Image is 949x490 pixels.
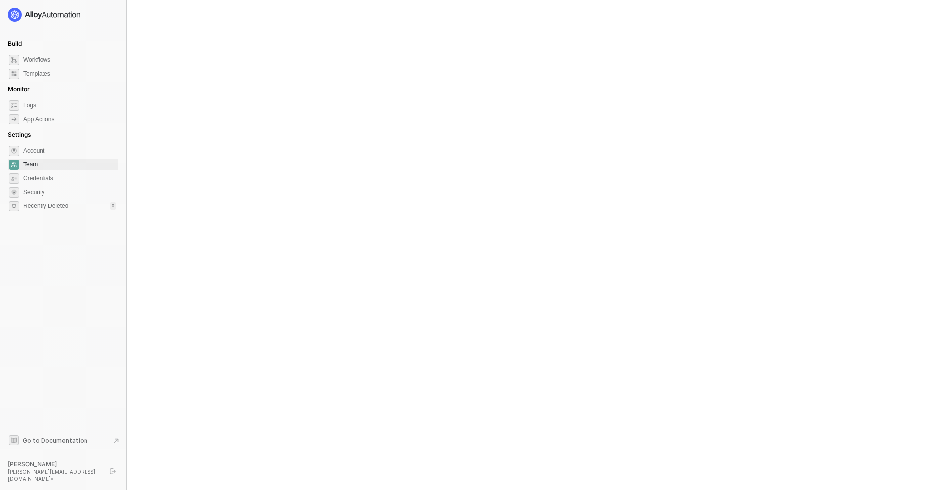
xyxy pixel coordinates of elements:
[111,436,121,446] span: document-arrow
[23,99,116,111] span: Logs
[9,146,19,156] span: settings
[23,159,116,170] span: Team
[110,468,116,474] span: logout
[8,85,30,93] span: Monitor
[110,202,116,210] div: 0
[9,114,19,124] span: icon-app-actions
[23,54,116,66] span: Workflows
[23,115,54,123] div: App Actions
[9,201,19,211] span: settings
[9,69,19,79] span: marketplace
[8,468,101,482] div: [PERSON_NAME][EMAIL_ADDRESS][DOMAIN_NAME] •
[9,160,19,170] span: team
[8,460,101,468] div: [PERSON_NAME]
[9,187,19,198] span: security
[23,145,116,157] span: Account
[23,186,116,198] span: Security
[8,40,22,47] span: Build
[23,172,116,184] span: Credentials
[23,436,87,445] span: Go to Documentation
[8,8,81,22] img: logo
[8,131,31,138] span: Settings
[9,100,19,111] span: icon-logs
[9,55,19,65] span: dashboard
[8,434,119,446] a: Knowledge Base
[23,202,68,210] span: Recently Deleted
[8,8,118,22] a: logo
[23,68,116,80] span: Templates
[9,173,19,184] span: credentials
[9,435,19,445] span: documentation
